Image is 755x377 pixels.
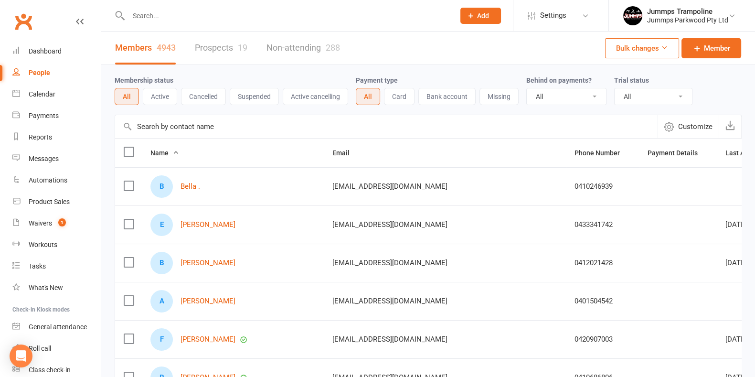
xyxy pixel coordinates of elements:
[647,7,728,16] div: Jummps Trampoline
[115,115,658,138] input: Search by contact name
[29,241,57,248] div: Workouts
[115,76,173,84] label: Membership status
[181,259,235,267] a: [PERSON_NAME]
[12,213,101,234] a: Waivers 1
[12,338,101,359] a: Roll call
[332,254,447,272] span: [EMAIL_ADDRESS][DOMAIN_NAME]
[150,328,173,351] div: F
[648,149,708,157] span: Payment Details
[150,147,179,159] button: Name
[12,316,101,338] a: General attendance kiosk mode
[574,147,630,159] button: Phone Number
[332,149,360,157] span: Email
[623,6,642,25] img: thumb_image1698795904.png
[29,366,71,374] div: Class check-in
[460,8,501,24] button: Add
[332,215,447,234] span: [EMAIL_ADDRESS][DOMAIN_NAME]
[12,234,101,256] a: Workouts
[29,262,46,270] div: Tasks
[150,175,173,198] div: B
[150,149,179,157] span: Name
[12,127,101,148] a: Reports
[12,41,101,62] a: Dashboard
[29,198,70,205] div: Product Sales
[126,9,448,22] input: Search...
[681,38,741,58] a: Member
[332,330,447,348] span: [EMAIL_ADDRESS][DOMAIN_NAME]
[648,147,708,159] button: Payment Details
[150,290,173,312] div: A
[11,10,35,33] a: Clubworx
[29,47,62,55] div: Dashboard
[356,88,380,105] button: All
[574,297,630,305] div: 0401504542
[356,76,398,84] label: Payment type
[540,5,566,26] span: Settings
[614,76,649,84] label: Trial status
[12,191,101,213] a: Product Sales
[332,292,447,310] span: [EMAIL_ADDRESS][DOMAIN_NAME]
[115,88,139,105] button: All
[29,90,55,98] div: Calendar
[647,16,728,24] div: Jummps Parkwood Pty Ltd
[29,112,59,119] div: Payments
[678,121,712,132] span: Customize
[283,88,348,105] button: Active cancelling
[12,62,101,84] a: People
[181,335,235,344] a: [PERSON_NAME]
[12,148,101,170] a: Messages
[477,12,489,20] span: Add
[12,170,101,191] a: Automations
[10,345,32,367] div: Open Intercom Messenger
[12,277,101,299] a: What's New
[12,256,101,277] a: Tasks
[479,88,519,105] button: Missing
[605,38,679,58] button: Bulk changes
[143,88,177,105] button: Active
[29,133,52,141] div: Reports
[266,32,340,65] a: Non-attending288
[195,32,247,65] a: Prospects19
[115,32,176,65] a: Members4943
[574,259,630,267] div: 0412021428
[574,335,630,344] div: 0420907003
[332,147,360,159] button: Email
[658,115,719,138] button: Customize
[230,88,279,105] button: Suspended
[526,76,592,84] label: Behind on payments?
[29,219,52,227] div: Waivers
[29,69,50,76] div: People
[150,252,173,274] div: B
[418,88,476,105] button: Bank account
[12,84,101,105] a: Calendar
[181,88,226,105] button: Cancelled
[326,43,340,53] div: 288
[181,183,200,191] a: Bella .
[29,323,87,331] div: General attendance
[181,297,235,305] a: [PERSON_NAME]
[157,43,176,53] div: 4943
[574,149,630,157] span: Phone Number
[238,43,247,53] div: 19
[181,221,235,229] a: [PERSON_NAME]
[704,43,730,54] span: Member
[384,88,415,105] button: Card
[29,284,63,291] div: What's New
[29,155,59,162] div: Messages
[12,105,101,127] a: Payments
[574,183,630,191] div: 0410246939
[150,214,173,236] div: E
[332,177,447,195] span: [EMAIL_ADDRESS][DOMAIN_NAME]
[29,345,51,352] div: Roll call
[574,221,630,229] div: 0433341742
[29,176,67,184] div: Automations
[58,218,66,226] span: 1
